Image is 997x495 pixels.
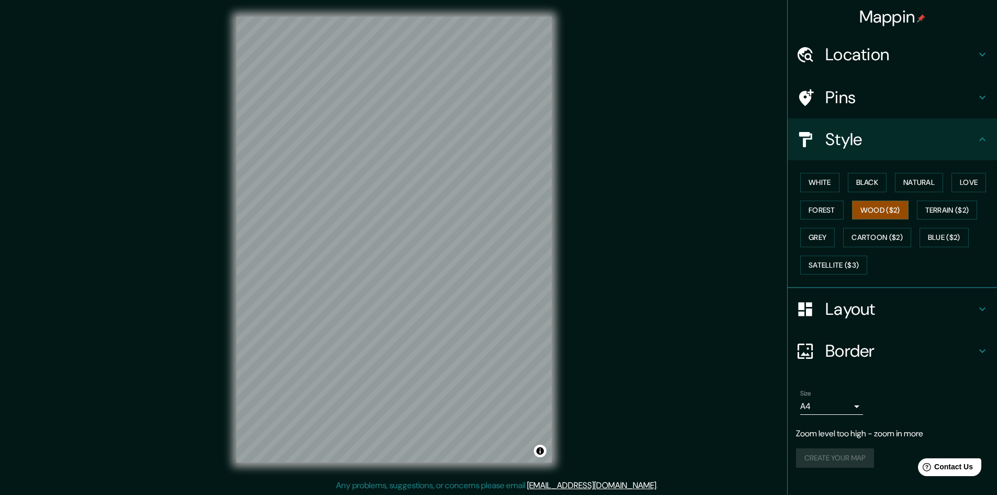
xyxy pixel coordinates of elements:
[825,87,976,108] h4: Pins
[917,201,978,220] button: Terrain ($2)
[825,44,976,65] h4: Location
[534,445,546,457] button: Toggle attribution
[825,299,976,320] h4: Layout
[788,118,997,160] div: Style
[659,479,662,492] div: .
[800,228,835,247] button: Grey
[527,480,656,491] a: [EMAIL_ADDRESS][DOMAIN_NAME]
[800,256,867,275] button: Satellite ($3)
[852,201,909,220] button: Wood ($2)
[796,427,989,440] p: Zoom level too high - zoom in more
[800,398,863,415] div: A4
[825,129,976,150] h4: Style
[917,14,925,23] img: pin-icon.png
[788,288,997,330] div: Layout
[800,389,811,398] label: Size
[843,228,911,247] button: Cartoon ($2)
[788,34,997,75] div: Location
[800,201,844,220] button: Forest
[800,173,839,192] button: White
[237,17,552,463] canvas: Map
[336,479,658,492] p: Any problems, suggestions, or concerns please email .
[951,173,986,192] button: Love
[848,173,887,192] button: Black
[920,228,969,247] button: Blue ($2)
[904,454,985,483] iframe: Help widget launcher
[788,330,997,372] div: Border
[788,76,997,118] div: Pins
[658,479,659,492] div: .
[859,6,926,27] h4: Mappin
[825,340,976,361] h4: Border
[895,173,943,192] button: Natural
